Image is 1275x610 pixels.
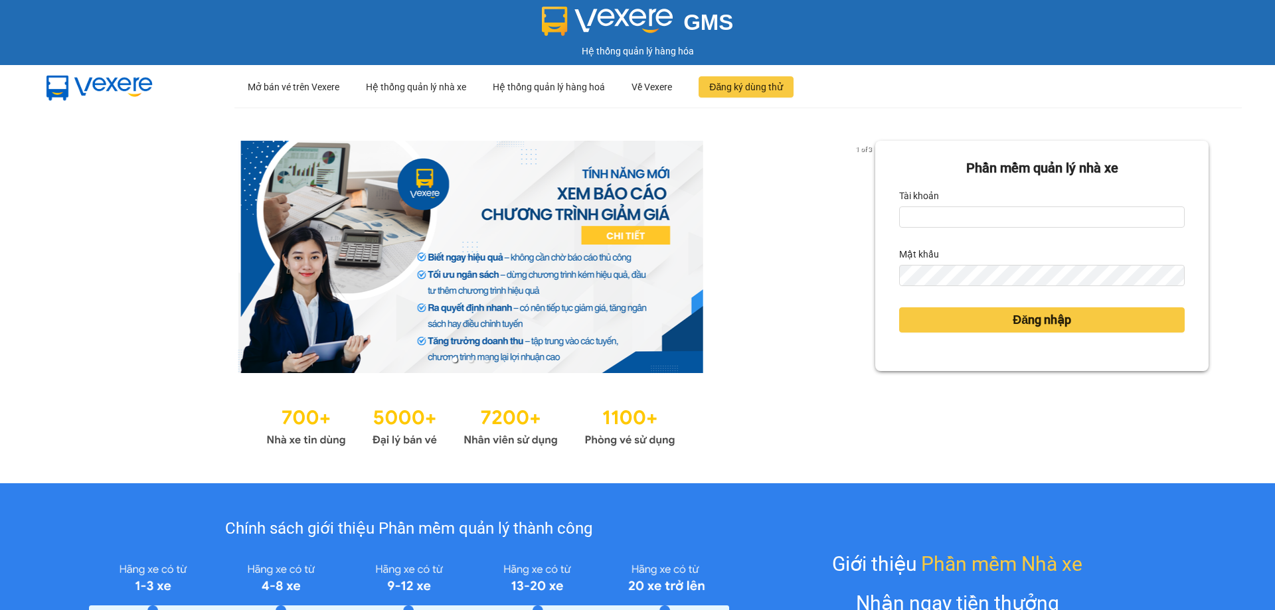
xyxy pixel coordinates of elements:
[632,66,672,108] div: Về Vexere
[542,20,734,31] a: GMS
[832,548,1082,579] div: Giới thiệu
[89,516,728,542] div: Chính sách giới thiệu Phần mềm quản lý thành công
[266,400,675,450] img: Statistics.png
[66,141,85,373] button: previous slide / item
[452,357,458,362] li: slide item 1
[709,80,783,94] span: Đăng ký dùng thử
[699,76,794,98] button: Đăng ký dùng thử
[542,7,673,36] img: logo 2
[899,307,1185,333] button: Đăng nhập
[248,66,339,108] div: Mở bán vé trên Vexere
[468,357,473,362] li: slide item 2
[3,44,1272,58] div: Hệ thống quản lý hàng hóa
[33,65,166,109] img: mbUUG5Q.png
[857,141,875,373] button: next slide / item
[899,244,939,265] label: Mật khẩu
[1013,311,1071,329] span: Đăng nhập
[683,10,733,35] span: GMS
[899,206,1185,228] input: Tài khoản
[899,158,1185,179] div: Phần mềm quản lý nhà xe
[484,357,489,362] li: slide item 3
[899,185,939,206] label: Tài khoản
[493,66,605,108] div: Hệ thống quản lý hàng hoá
[899,265,1185,286] input: Mật khẩu
[852,141,875,158] p: 1 of 3
[366,66,466,108] div: Hệ thống quản lý nhà xe
[921,548,1082,579] span: Phần mềm Nhà xe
